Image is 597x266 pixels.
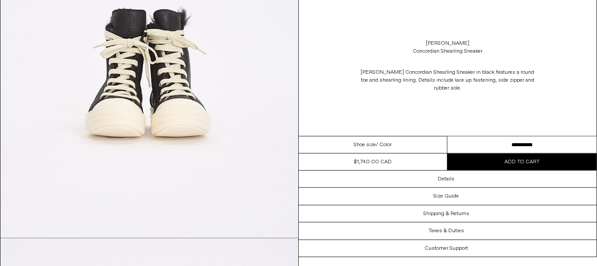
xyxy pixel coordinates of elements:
[438,176,454,182] h3: Details
[429,228,464,234] h3: Taxes & Duties
[413,47,483,55] div: Concordian Shearling Sneaker
[425,245,468,252] h3: Customer Support
[426,40,469,47] a: [PERSON_NAME]
[354,141,376,149] span: Shoe size
[423,211,469,217] h3: Shipping & Returns
[447,154,597,170] button: Add to cart
[504,158,540,165] span: Add to cart
[433,193,459,199] h3: Size Guide
[360,64,535,97] p: [PERSON_NAME] Concordian Shearling Sneaker in black features a round toe and shearling lining. De...
[376,141,392,149] span: / Color
[354,158,392,166] div: $1,740.00 CAD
